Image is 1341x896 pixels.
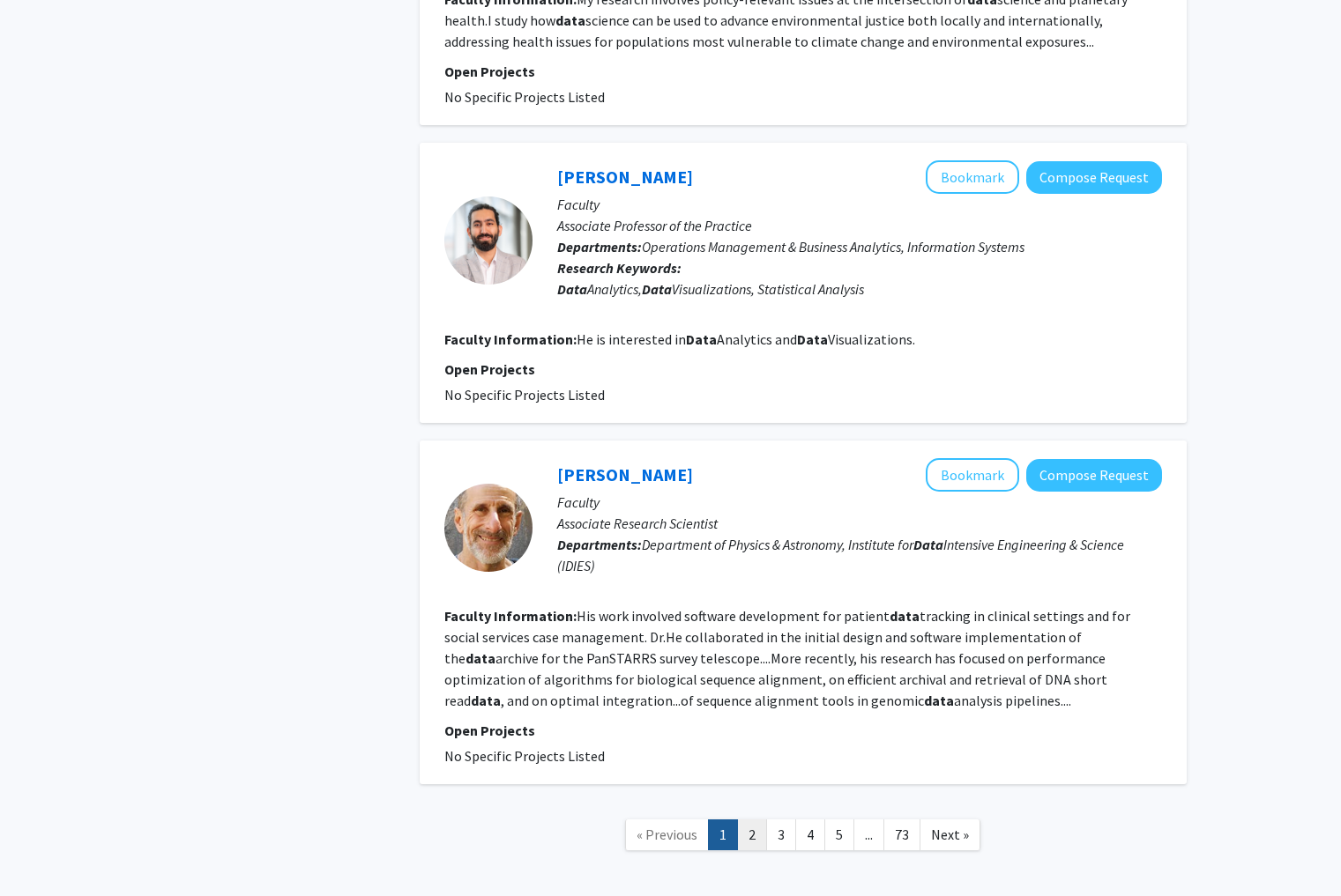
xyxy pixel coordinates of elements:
b: Faculty Information: [444,607,577,625]
b: Data [686,330,717,348]
span: No Specific Projects Listed [444,88,605,106]
p: Faculty [557,492,1162,513]
button: Add Mohammad Yazdi to Bookmarks [926,160,1019,194]
button: Add Richard Wilton to Bookmarks [926,458,1019,492]
a: Previous Page [625,819,709,850]
b: Departments: [557,536,642,553]
b: data [555,11,585,29]
button: Compose Request to Mohammad Yazdi [1026,161,1162,194]
p: Faculty [557,194,1162,215]
span: Next » [931,826,969,843]
div: Analytics, Visualizations, Statistical Analysis [557,278,1162,300]
b: Departments: [557,238,642,255]
b: Data [797,330,828,348]
span: ... [865,826,873,843]
a: 5 [824,819,854,850]
span: No Specific Projects Listed [444,386,605,404]
p: Open Projects [444,61,1162,82]
p: Open Projects [444,359,1162,380]
b: Research Keywords: [557,259,682,277]
b: Faculty Information: [444,330,577,348]
iframe: Chat [13,817,75,883]
a: Next [920,819,980,850]
p: Associate Professor of the Practice [557,215,1162,236]
b: data [466,649,495,667]
span: Department of Physics & Astronomy, Institute for Intensive Engineering & Science (IDIES) [557,536,1124,574]
a: [PERSON_NAME] [557,463,693,485]
b: Data [913,536,943,553]
nav: Page navigation [420,802,1187,873]
a: [PERSON_NAME] [557,166,693,188]
a: 4 [795,819,825,850]
span: No Specific Projects Listed [444,747,605,765]
b: data [924,692,954,709]
p: Associate Research Scientist [557,513,1162,534]
span: « Previous [637,826,697,843]
a: 1 [708,819,738,850]
b: Data [557,280,587,298]
a: 73 [883,819,920,850]
fg-read-more: His work involved software development for patient tracking in clinical settings and for social s... [444,607,1130,709]
span: Operations Management & Business Analytics, Information Systems [642,238,1024,255]
b: data [890,607,920,625]
a: 2 [737,819,767,850]
a: 3 [766,819,796,850]
button: Compose Request to Richard Wilton [1026,459,1162,492]
b: Data [642,280,672,298]
b: data [471,692,501,709]
p: Open Projects [444,720,1162,741]
fg-read-more: He is interested in Analytics and Visualizations. [577,330,915,348]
